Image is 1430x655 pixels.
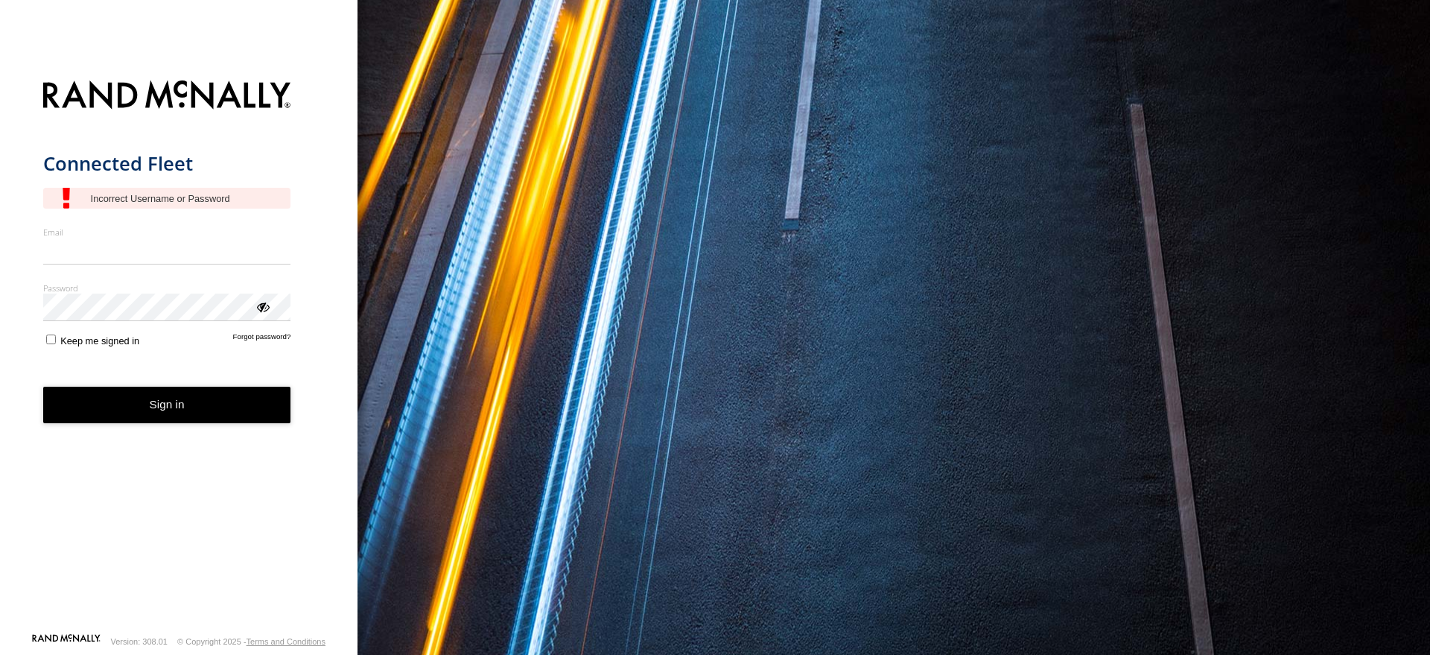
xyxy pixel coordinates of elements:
button: Sign in [43,387,291,423]
a: Terms and Conditions [247,637,325,646]
div: Version: 308.01 [111,637,168,646]
h1: Connected Fleet [43,151,291,176]
img: Rand McNally [43,77,291,116]
a: Visit our Website [32,634,101,649]
form: main [43,72,315,633]
span: Keep me signed in [60,335,139,347]
input: Keep me signed in [46,335,56,344]
a: Forgot password? [233,332,291,347]
label: Password [43,282,291,294]
div: ViewPassword [255,299,270,314]
label: Email [43,227,291,238]
div: © Copyright 2025 - [177,637,325,646]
